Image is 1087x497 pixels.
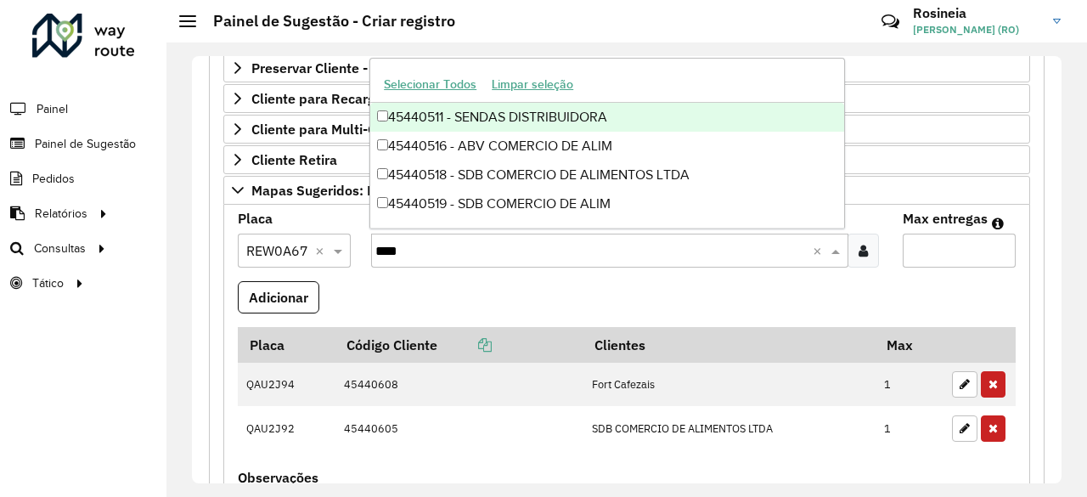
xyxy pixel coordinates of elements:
th: Clientes [583,327,875,363]
td: QAU2J94 [238,363,335,407]
span: Mapas Sugeridos: Placa-Cliente [251,184,451,197]
em: Máximo de clientes que serão colocados na mesma rota com os clientes informados [992,217,1004,230]
span: [PERSON_NAME] (RO) [913,22,1040,37]
span: Clear all [315,240,329,261]
a: Mapas Sugeridos: Placa-Cliente [223,176,1030,205]
div: 45440518 - SDB COMERCIO DE ALIMENTOS LTDA [370,161,844,189]
td: Fort Cafezais [583,363,875,407]
span: Relatórios [35,205,87,223]
h2: Painel de Sugestão - Criar registro [196,12,455,31]
span: Painel [37,100,68,118]
td: QAU2J92 [238,406,335,450]
div: 45440516 - ABV COMERCIO DE ALIM [370,132,844,161]
a: Contato Rápido [872,3,909,40]
td: 45440608 [335,363,583,407]
th: Placa [238,327,335,363]
a: Cliente para Multi-CDD/Internalização [223,115,1030,144]
th: Max [876,327,943,363]
span: Clear all [813,240,827,261]
a: Preservar Cliente - Devem ficar no buffer, não roteirizar [223,54,1030,82]
span: Tático [32,274,64,292]
span: Cliente Retira [251,153,337,167]
a: Copiar [437,336,492,353]
span: Cliente para Recarga [251,92,383,105]
ng-dropdown-panel: Options list [369,58,845,229]
td: SDB COMERCIO DE ALIMENTOS LTDA [583,406,875,450]
th: Código Cliente [335,327,583,363]
button: Adicionar [238,281,319,313]
a: Cliente Retira [223,145,1030,174]
a: Cliente para Recarga [223,84,1030,113]
label: Observações [238,467,318,488]
h3: Rosineia [913,5,1040,21]
div: 45440511 - SENDAS DISTRIBUIDORA [370,103,844,132]
label: Placa [238,208,273,229]
label: Max entregas [903,208,988,229]
td: 45440605 [335,406,583,450]
div: 45440519 - SDB COMERCIO DE ALIM [370,189,844,218]
button: Selecionar Todos [376,71,484,98]
span: Painel de Sugestão [35,135,136,153]
span: Pedidos [32,170,75,188]
td: 1 [876,363,943,407]
span: Cliente para Multi-CDD/Internalização [251,122,491,136]
button: Limpar seleção [484,71,581,98]
span: Preservar Cliente - Devem ficar no buffer, não roteirizar [251,61,597,75]
td: 1 [876,406,943,450]
span: Consultas [34,240,86,257]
